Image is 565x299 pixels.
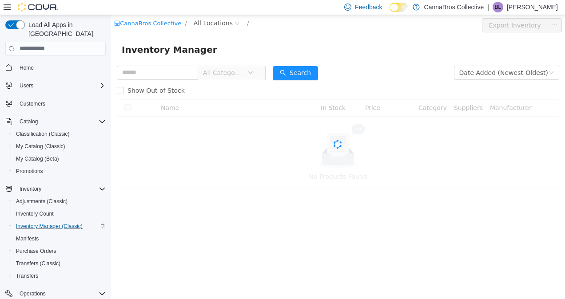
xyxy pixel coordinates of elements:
[3,5,9,11] i: icon: shop
[136,5,138,12] span: /
[9,232,109,245] button: Manifests
[12,153,63,164] a: My Catalog (Beta)
[16,80,37,91] button: Users
[16,184,45,194] button: Inventory
[16,62,106,73] span: Home
[12,271,42,281] a: Transfers
[9,128,109,140] button: Classification (Classic)
[9,220,109,232] button: Inventory Manager (Classic)
[16,248,56,255] span: Purchase Orders
[2,61,109,74] button: Home
[12,196,106,207] span: Adjustments (Classic)
[16,260,60,267] span: Transfers (Classic)
[371,3,437,17] button: Export Inventory
[390,3,408,12] input: Dark Mode
[2,115,109,128] button: Catalog
[507,2,558,12] p: [PERSON_NAME]
[2,183,109,195] button: Inventory
[12,196,71,207] a: Adjustments (Classic)
[3,5,70,12] a: icon: shopCannaBros Collective
[16,168,43,175] span: Promotions
[12,221,106,232] span: Inventory Manager (Classic)
[16,155,59,162] span: My Catalog (Beta)
[162,51,207,65] button: icon: searchSearch
[12,246,106,256] span: Purchase Orders
[12,209,106,219] span: Inventory Count
[9,257,109,270] button: Transfers (Classic)
[16,210,54,217] span: Inventory Count
[12,221,86,232] a: Inventory Manager (Classic)
[16,130,70,138] span: Classification (Classic)
[12,258,106,269] span: Transfers (Classic)
[74,5,76,12] span: /
[16,198,68,205] span: Adjustments (Classic)
[424,2,484,12] p: CannaBros Collective
[16,223,83,230] span: Inventory Manager (Classic)
[9,153,109,165] button: My Catalog (Beta)
[12,271,106,281] span: Transfers
[2,79,109,92] button: Users
[12,246,60,256] a: Purchase Orders
[18,3,58,12] img: Cova
[16,116,106,127] span: Catalog
[92,53,132,62] span: All Categories
[437,3,451,17] button: icon: ellipsis
[12,258,64,269] a: Transfers (Classic)
[487,2,489,12] p: |
[12,141,106,152] span: My Catalog (Classic)
[16,98,106,109] span: Customers
[20,100,45,107] span: Customers
[9,270,109,282] button: Transfers
[20,82,33,89] span: Users
[16,184,106,194] span: Inventory
[137,55,142,61] i: icon: down
[12,233,106,244] span: Manifests
[16,80,106,91] span: Users
[2,97,109,110] button: Customers
[83,3,122,13] span: All Locations
[9,208,109,220] button: Inventory Count
[9,195,109,208] button: Adjustments (Classic)
[12,166,106,177] span: Promotions
[20,118,38,125] span: Catalog
[16,235,39,242] span: Manifests
[16,272,38,279] span: Transfers
[20,64,34,71] span: Home
[16,143,65,150] span: My Catalog (Classic)
[355,3,382,12] span: Feedback
[25,20,106,38] span: Load All Apps in [GEOGRAPHIC_DATA]
[495,2,501,12] span: BL
[16,63,37,73] a: Home
[20,185,41,193] span: Inventory
[12,209,57,219] a: Inventory Count
[9,140,109,153] button: My Catalog (Classic)
[13,72,77,79] span: Show Out of Stock
[12,233,42,244] a: Manifests
[16,116,41,127] button: Catalog
[493,2,503,12] div: Bryan LaPiana
[9,245,109,257] button: Purchase Orders
[16,288,106,299] span: Operations
[16,98,49,109] a: Customers
[12,141,69,152] a: My Catalog (Classic)
[20,290,46,297] span: Operations
[12,166,47,177] a: Promotions
[12,153,106,164] span: My Catalog (Beta)
[438,55,443,61] i: icon: down
[348,51,437,64] div: Date Added (Newest-Oldest)
[9,165,109,177] button: Promotions
[11,28,111,42] span: Inventory Manager
[16,288,49,299] button: Operations
[12,129,73,139] a: Classification (Classic)
[12,129,106,139] span: Classification (Classic)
